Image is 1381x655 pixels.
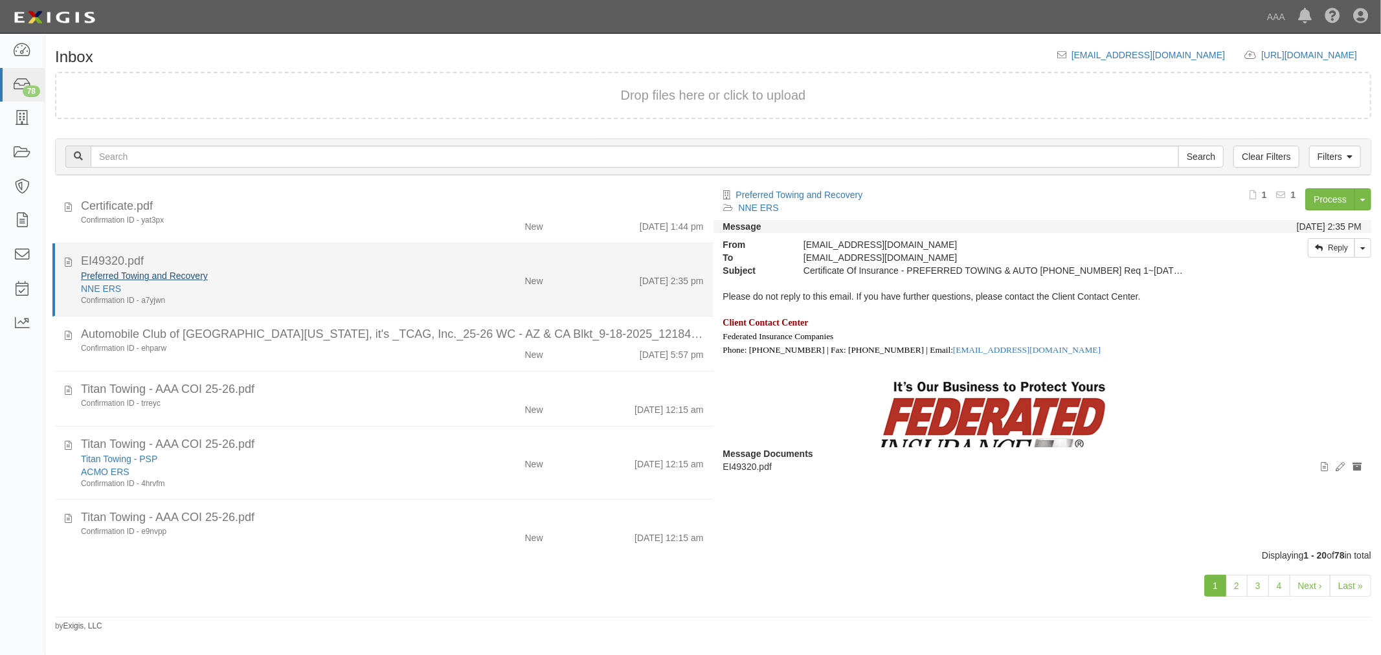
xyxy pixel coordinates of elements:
a: Last » [1330,575,1371,597]
div: Confirmation ID - yat3px [81,215,436,226]
div: [DATE] 2:35 PM [1297,220,1362,233]
img: logo-5460c22ac91f19d4615b14bd174203de0afe785f0fc80cf4dbbc73dc1793850b.png [10,6,99,29]
div: [DATE] 1:44 pm [640,215,704,233]
div: Titan Towing - AAA COI 25-26.pdf [81,381,704,398]
span: Federated Insurance Companies [723,331,834,341]
a: NNE ERS [81,283,121,294]
a: Exigis, LLC [63,621,102,630]
div: [DATE] 2:35 pm [640,269,704,287]
a: AAA [1261,4,1292,30]
div: New [525,452,543,471]
input: Search [1178,146,1224,168]
h1: Inbox [55,49,93,65]
strong: From [713,238,794,251]
div: Preferred Towing and Recovery [81,269,436,282]
a: Filters [1309,146,1361,168]
div: Displaying of in total [45,549,1381,562]
a: Clear Filters [1233,146,1299,168]
p: EI49320.pdf [723,460,1362,473]
div: New [525,269,543,287]
i: View [1321,463,1328,472]
input: Search [91,146,1179,168]
a: [URL][DOMAIN_NAME] [1261,50,1371,60]
div: New [525,343,543,361]
a: Federated Insurance Companies [723,331,834,341]
a: 2 [1226,575,1248,597]
div: Titan Towing - PSP [81,452,436,465]
div: New [525,526,543,544]
a: [EMAIL_ADDRESS][DOMAIN_NAME] [953,345,1101,355]
div: Please do not reply to this email. If you have further questions, please contact the Client Conta... [713,277,1372,447]
strong: Message Documents [723,449,813,459]
small: by [55,621,102,632]
div: Titan Towing - AAA COI 25-26.pdf [81,509,704,526]
a: ACMO ERS [81,467,129,477]
div: NNE ERS [81,282,436,295]
div: New [525,215,543,233]
i: Help Center - Complianz [1325,9,1340,25]
div: Certificate.pdf [81,198,704,215]
div: [DATE] 12:15 am [634,452,703,471]
strong: Subject [713,264,794,277]
b: 1 [1291,190,1296,200]
a: 1 [1204,575,1226,597]
div: EI49320.pdf [81,253,704,270]
div: Confirmation ID - e9nvpp [81,526,436,537]
i: Archive document [1353,463,1362,472]
b: 1 [1262,190,1267,200]
a: Preferred Towing and Recovery [81,271,208,281]
div: agreement-4nkt47@ace.complianz.com [794,251,1197,264]
img: fi_email_signature_with_wording.png [723,375,1257,571]
a: [EMAIL_ADDRESS][DOMAIN_NAME] [1072,50,1225,60]
div: Confirmation ID - a7yjwn [81,295,436,306]
div: Titan Towing - AAA COI 25-26.pdf [81,436,704,453]
b: 1 - 20 [1304,550,1327,561]
div: [EMAIL_ADDRESS][DOMAIN_NAME] [794,238,1197,251]
strong: To [713,251,794,264]
a: Preferred Towing and Recovery [736,190,863,200]
i: Edit document [1336,463,1345,472]
button: Drop files here or click to upload [621,86,806,105]
div: Certificate Of Insurance - PREFERRED TOWING & AUTO 396-028-1 Req 1~2025-09-18 13:32:21.0~00003 [794,264,1197,277]
a: Reply [1308,238,1355,258]
div: [DATE] 12:15 am [634,526,703,544]
b: 78 [1334,550,1345,561]
div: New [525,398,543,416]
div: 78 [23,85,40,97]
div: [DATE] 5:57 pm [640,343,704,361]
a: Titan Towing - PSP [81,454,157,464]
strong: Message [723,221,761,232]
a: Next › [1290,575,1330,597]
div: Confirmation ID - trreyc [81,398,436,409]
a: 4 [1268,575,1290,597]
a: Process [1305,188,1355,210]
a: NNE ERS [739,203,779,213]
div: Confirmation ID - ehparw [81,343,436,354]
span: Client Contact Center [723,318,809,327]
a: 3 [1247,575,1269,597]
div: ACMO ERS [81,465,436,478]
div: [DATE] 12:15 am [634,398,703,416]
span: Phone: [PHONE_NUMBER] | Fax: [PHONE_NUMBER] | Email: [723,345,1101,355]
div: Automobile Club of Southern California, it's _TCAG, Inc._25-26 WC - AZ & CA Blkt_9-18-2025_121849... [81,326,704,343]
div: Confirmation ID - 4hrvfm [81,478,436,489]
